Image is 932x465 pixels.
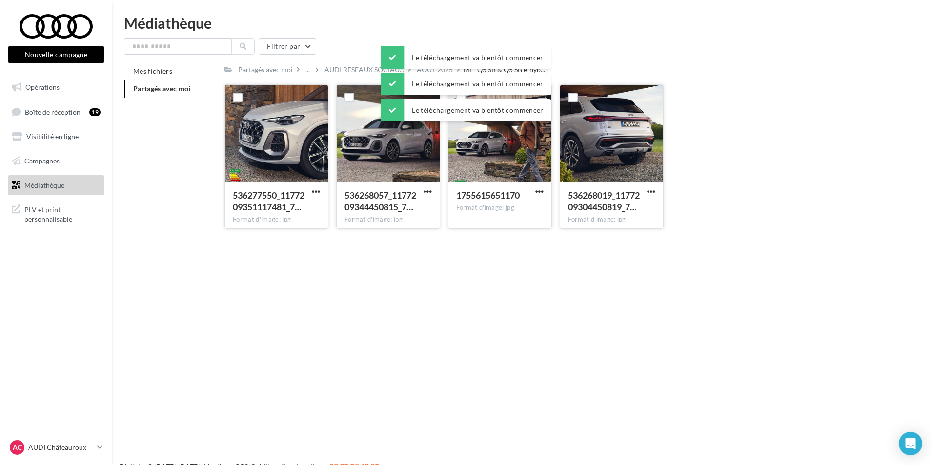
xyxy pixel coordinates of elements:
span: Médiathèque [24,181,64,189]
button: Nouvelle campagne [8,46,104,63]
span: Mes fichiers [133,67,172,75]
span: 1755615651170 [456,190,520,201]
span: Partagés avec moi [133,84,191,93]
span: Campagnes [24,157,60,165]
span: 536268019_1177209304450819_7906157685521958344_n [568,190,640,212]
span: PLV et print personnalisable [24,203,101,224]
div: Open Intercom Messenger [899,432,922,455]
a: Opérations [6,77,106,98]
span: 536277550_1177209351117481_7574518925824974030_n [233,190,304,212]
a: PLV et print personnalisable [6,199,106,228]
p: AUDI Châteauroux [28,443,93,452]
div: Partagés avec moi [238,65,293,75]
span: Visibilité en ligne [26,132,79,141]
a: AC AUDI Châteauroux [8,438,104,457]
a: Médiathèque [6,175,106,196]
div: Le téléchargement va bientôt commencer [381,99,551,121]
div: Format d'image: jpg [568,215,655,224]
a: Boîte de réception19 [6,101,106,122]
button: Filtrer par [259,38,316,55]
span: 536268057_1177209344450815_7447725217292257453_n [344,190,416,212]
div: Format d'image: jpg [456,203,544,212]
div: Le téléchargement va bientôt commencer [381,46,551,69]
span: AC [13,443,22,452]
div: Médiathèque [124,16,920,30]
a: Campagnes [6,151,106,171]
div: Format d'image: jpg [344,215,432,224]
span: AUDI RESEAUX SOCIAU... [324,65,404,75]
div: 19 [89,108,101,116]
div: Format d'image: jpg [233,215,320,224]
div: Le téléchargement va bientôt commencer [381,73,551,95]
span: Opérations [25,83,60,91]
span: Boîte de réception [25,107,81,116]
div: ... [304,63,312,77]
a: Visibilité en ligne [6,126,106,147]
